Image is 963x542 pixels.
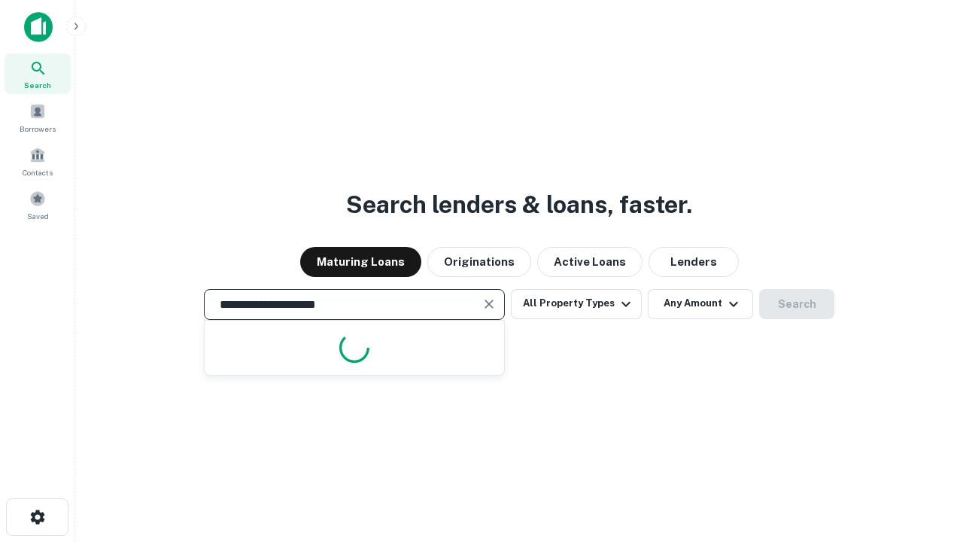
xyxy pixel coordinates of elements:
[27,210,49,222] span: Saved
[511,289,642,319] button: All Property Types
[346,187,692,223] h3: Search lenders & loans, faster.
[648,289,753,319] button: Any Amount
[888,422,963,494] iframe: Chat Widget
[478,294,500,315] button: Clear
[5,141,71,181] a: Contacts
[5,97,71,138] a: Borrowers
[5,184,71,225] a: Saved
[427,247,531,277] button: Originations
[20,123,56,135] span: Borrowers
[24,79,51,91] span: Search
[649,247,739,277] button: Lenders
[23,166,53,178] span: Contacts
[300,247,421,277] button: Maturing Loans
[537,247,643,277] button: Active Loans
[24,12,53,42] img: capitalize-icon.png
[5,53,71,94] a: Search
